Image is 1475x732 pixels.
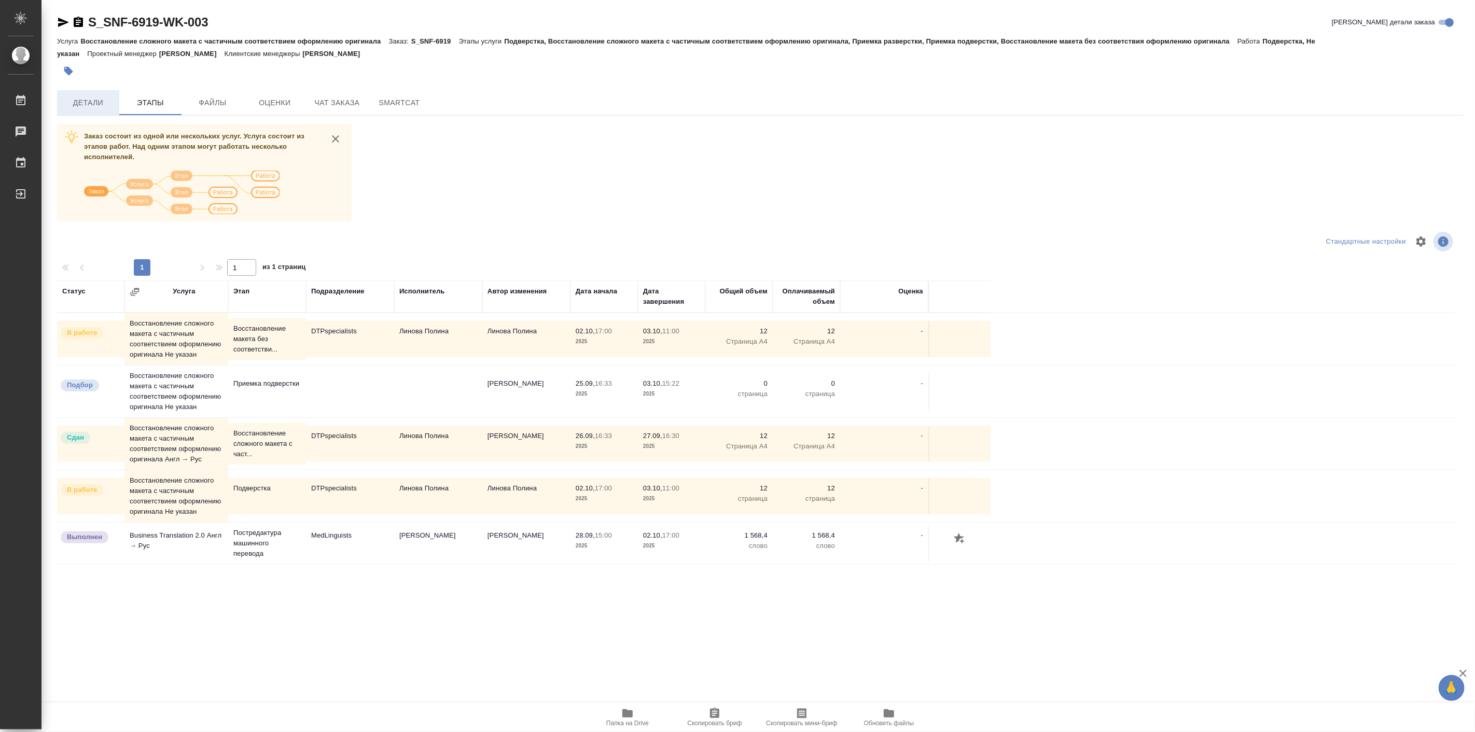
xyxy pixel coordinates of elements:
[720,286,768,297] div: Общий объем
[72,16,85,29] button: Скопировать ссылку
[126,96,175,109] span: Этапы
[394,525,482,561] td: [PERSON_NAME]
[778,541,835,551] p: слово
[459,37,505,45] p: Этапы услуги
[778,494,835,504] p: страница
[864,720,914,727] span: Обновить файлы
[63,96,113,109] span: Детали
[306,525,394,561] td: MedLinguists
[306,478,394,514] td: DTPspecialists
[576,531,595,539] p: 28.09,
[159,50,225,58] p: [PERSON_NAME]
[687,720,742,727] span: Скопировать бриф
[576,389,633,399] p: 2025
[302,50,368,58] p: [PERSON_NAME]
[84,132,304,161] span: Заказ состоит из одной или нескольких услуг. Услуга состоит из этапов работ. Над одним этапом мог...
[711,441,768,452] p: Страница А4
[80,37,388,45] p: Восстановление сложного макета с частичным соответствием оформлению оригинала
[951,530,969,548] button: Добавить оценку
[482,478,570,514] td: Линова Полина
[262,261,306,276] span: из 1 страниц
[62,286,86,297] div: Статус
[643,379,662,387] p: 03.10,
[233,528,301,559] p: Постредактура машинного перевода
[921,484,923,492] a: -
[778,326,835,336] p: 12
[711,326,768,336] p: 12
[778,431,835,441] p: 12
[250,96,300,109] span: Оценки
[845,703,933,732] button: Обновить файлы
[643,541,700,551] p: 2025
[643,327,662,335] p: 03.10,
[576,541,633,551] p: 2025
[394,321,482,357] td: Линова Полина
[67,432,84,443] p: Сдан
[1324,234,1409,250] div: split button
[662,379,679,387] p: 15:22
[57,60,80,82] button: Добавить тэг
[778,286,835,307] div: Оплачиваемый объем
[662,327,679,335] p: 11:00
[711,541,768,551] p: слово
[1409,229,1434,254] span: Настроить таблицу
[88,15,208,29] a: S_SNF-6919-WK-003
[671,703,758,732] button: Скопировать бриф
[399,286,445,297] div: Исполнитель
[233,378,301,389] p: Приемка подверстки
[921,432,923,440] a: -
[778,378,835,389] p: 0
[1332,17,1435,27] span: [PERSON_NAME] детали заказа
[1237,37,1263,45] p: Работа
[576,327,595,335] p: 02.10,
[233,286,249,297] div: Этап
[595,484,612,492] p: 17:00
[576,432,595,440] p: 26.09,
[233,428,301,459] p: Восстановление сложного макета с част...
[662,484,679,492] p: 11:00
[778,441,835,452] p: Страница А4
[411,37,459,45] p: S_SNF-6919
[595,379,612,387] p: 16:33
[67,485,97,495] p: В работе
[1443,677,1460,699] span: 🙏
[766,720,837,727] span: Скопировать мини-бриф
[711,494,768,504] p: страница
[1434,232,1455,251] span: Посмотреть информацию
[576,336,633,347] p: 2025
[306,321,394,357] td: DTPspecialists
[643,441,700,452] p: 2025
[643,389,700,399] p: 2025
[662,432,679,440] p: 16:30
[921,379,923,387] a: -
[225,50,303,58] p: Клиентские менеджеры
[233,483,301,494] p: Подверстка
[374,96,424,109] span: SmartCat
[67,532,102,542] p: Выполнен
[643,336,700,347] p: 2025
[711,389,768,399] p: страница
[643,432,662,440] p: 27.09,
[87,50,159,58] p: Проектный менеджер
[711,431,768,441] p: 12
[778,530,835,541] p: 1 568,4
[576,494,633,504] p: 2025
[124,470,228,522] td: Восстановление сложного макета с частичным соответствием оформлению оригинала Не указан
[643,494,700,504] p: 2025
[124,525,228,561] td: Business Translation 2.0 Англ → Рус
[711,336,768,347] p: Страница А4
[595,531,612,539] p: 15:00
[188,96,238,109] span: Файлы
[311,286,365,297] div: Подразделение
[173,286,195,297] div: Услуга
[389,37,411,45] p: Заказ:
[595,432,612,440] p: 16:33
[778,389,835,399] p: страница
[576,286,617,297] div: Дата начала
[233,323,301,355] p: Восстановление макета без соответстви...
[504,37,1237,45] p: Подверстка, Восстановление сложного макета с частичным соответствием оформлению оригинала, Приемк...
[124,365,228,417] td: Восстановление сложного макета с частичным соответствием оформлению оригинала Не указан
[921,531,923,539] a: -
[124,418,228,470] td: Восстановление сложного макета с частичным соответствием оформлению оригинала Англ → Рус
[312,96,362,109] span: Чат заказа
